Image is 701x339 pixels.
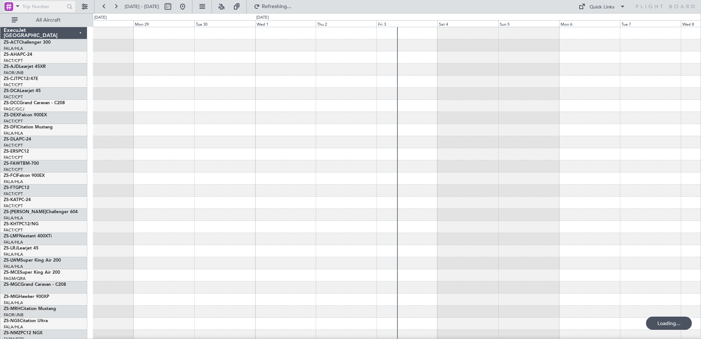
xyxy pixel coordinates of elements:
[4,282,21,287] span: ZS-MGC
[4,174,17,178] span: ZS-FCI
[4,40,51,45] a: ZS-ACTChallenger 300
[4,77,38,81] a: ZS-CJTPC12/47E
[4,137,19,142] span: ZS-DLA
[4,307,21,311] span: ZS-MRH
[316,20,377,27] div: Thu 2
[73,20,133,27] div: Sun 28
[4,65,19,69] span: ZS-AJD
[4,52,20,57] span: ZS-AHA
[4,210,78,214] a: ZS-[PERSON_NAME]Challenger 604
[4,113,47,117] a: ZS-DEXFalcon 900EX
[4,252,23,257] a: FALA/HLA
[4,89,20,93] span: ZS-DCA
[4,101,19,105] span: ZS-DCC
[4,203,23,209] a: FACT/CPT
[559,20,620,27] div: Mon 6
[4,210,46,214] span: ZS-[PERSON_NAME]
[4,46,23,51] a: FALA/HLA
[133,20,194,27] div: Mon 29
[4,161,39,166] a: ZS-FAWTBM-700
[590,4,614,11] div: Quick Links
[261,4,292,9] span: Refreshing...
[4,222,38,226] a: ZS-KHTPC12/NG
[4,319,20,323] span: ZS-NGS
[94,15,107,21] div: [DATE]
[4,222,19,226] span: ZS-KHT
[4,89,41,93] a: ZS-DCALearjet 45
[19,18,77,23] span: All Aircraft
[4,101,65,105] a: ZS-DCCGrand Caravan - C208
[4,149,29,154] a: ZS-ERSPC12
[4,58,23,63] a: FACT/CPT
[4,198,19,202] span: ZS-KAT
[4,82,23,88] a: FACT/CPT
[250,1,294,12] button: Refreshing...
[22,1,65,12] input: Trip Number
[4,167,23,172] a: FACT/CPT
[4,295,19,299] span: ZS-MIG
[4,161,20,166] span: ZS-FAW
[4,113,19,117] span: ZS-DEX
[437,20,498,27] div: Sat 4
[4,94,23,100] a: FACT/CPT
[4,174,45,178] a: ZS-FCIFalcon 900EX
[8,14,80,26] button: All Aircraft
[4,276,26,281] a: FAGM/QRA
[4,312,23,318] a: FAOR/JNB
[4,324,23,330] a: FALA/HLA
[4,137,31,142] a: ZS-DLAPC-24
[4,186,19,190] span: ZS-FTG
[4,186,29,190] a: ZS-FTGPC12
[4,331,43,335] a: ZS-NMZPC12 NGX
[4,198,31,202] a: ZS-KATPC-24
[255,20,316,27] div: Wed 1
[4,52,32,57] a: ZS-AHAPC-24
[4,270,60,275] a: ZS-MCESuper King Air 200
[4,246,38,251] a: ZS-LRJLearjet 45
[4,264,23,269] a: FALA/HLA
[4,227,23,233] a: FACT/CPT
[4,149,18,154] span: ZS-ERS
[620,20,681,27] div: Tue 7
[194,20,255,27] div: Tue 30
[4,319,48,323] a: ZS-NGSCitation Ultra
[4,246,18,251] span: ZS-LRJ
[4,307,56,311] a: ZS-MRHCitation Mustang
[4,240,23,245] a: FALA/HLA
[4,125,53,130] a: ZS-DFICitation Mustang
[4,70,23,76] a: FAOR/JNB
[4,65,46,69] a: ZS-AJDLearjet 45XR
[256,15,269,21] div: [DATE]
[4,191,23,197] a: FACT/CPT
[4,300,23,306] a: FALA/HLA
[646,317,692,330] div: Loading...
[377,20,437,27] div: Fri 3
[4,295,49,299] a: ZS-MIGHawker 900XP
[4,270,20,275] span: ZS-MCE
[4,331,21,335] span: ZS-NMZ
[4,282,66,287] a: ZS-MGCGrand Caravan - C208
[4,77,18,81] span: ZS-CJT
[4,143,23,148] a: FACT/CPT
[4,106,24,112] a: FAGC/GCJ
[4,40,19,45] span: ZS-ACT
[4,215,23,221] a: FALA/HLA
[4,258,61,263] a: ZS-LWMSuper King Air 200
[575,1,629,12] button: Quick Links
[4,234,19,238] span: ZS-LMF
[4,258,21,263] span: ZS-LWM
[4,125,17,130] span: ZS-DFI
[4,179,23,185] a: FALA/HLA
[4,131,23,136] a: FALA/HLA
[4,234,52,238] a: ZS-LMFNextant 400XTi
[4,119,23,124] a: FACT/CPT
[498,20,559,27] div: Sun 5
[125,3,159,10] span: [DATE] - [DATE]
[4,155,23,160] a: FACT/CPT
